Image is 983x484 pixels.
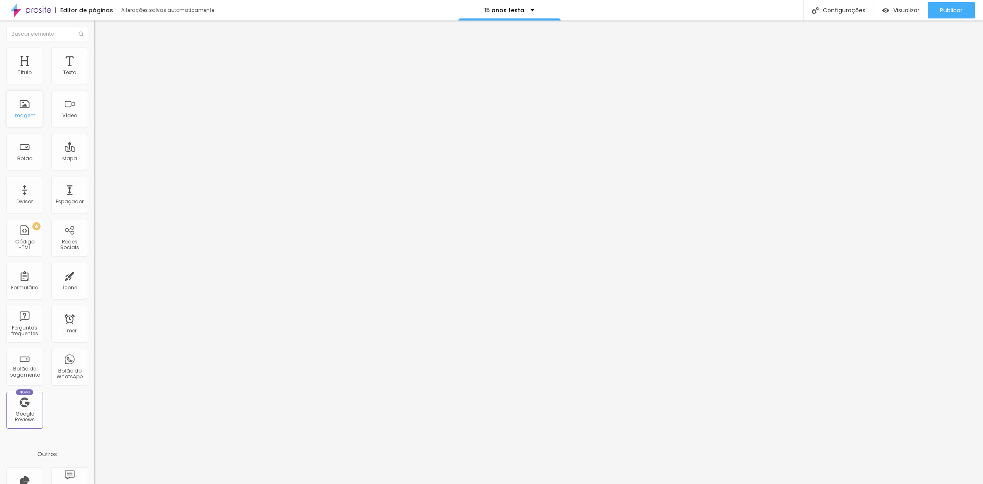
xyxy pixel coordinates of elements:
span: Visualizar [893,7,920,14]
img: view-1.svg [882,7,889,14]
button: Publicar [928,2,975,18]
div: Código HTML [8,239,41,251]
div: Botão do WhatsApp [53,368,86,380]
div: Título [18,70,32,75]
div: Timer [63,328,77,334]
div: Editor de páginas [55,7,113,13]
div: Imagem [14,113,36,118]
div: Divisor [16,199,33,205]
div: Google Reviews [8,411,41,423]
div: Botão [17,156,32,161]
div: Ícone [63,285,77,291]
img: Icone [79,32,84,36]
span: Publicar [940,7,963,14]
div: Espaçador [56,199,84,205]
input: Buscar elemento [6,27,88,41]
div: Novo [16,389,34,395]
div: Texto [63,70,76,75]
div: Redes Sociais [53,239,86,251]
iframe: Editor [94,20,983,484]
div: Perguntas frequentes [8,325,41,337]
p: 15 anos festa [484,7,524,13]
div: Vídeo [62,113,77,118]
div: Mapa [62,156,77,161]
button: Visualizar [874,2,928,18]
div: Formulário [11,285,38,291]
div: Botão de pagamento [8,366,41,378]
div: Alterações salvas automaticamente [121,8,215,13]
img: Icone [812,7,819,14]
